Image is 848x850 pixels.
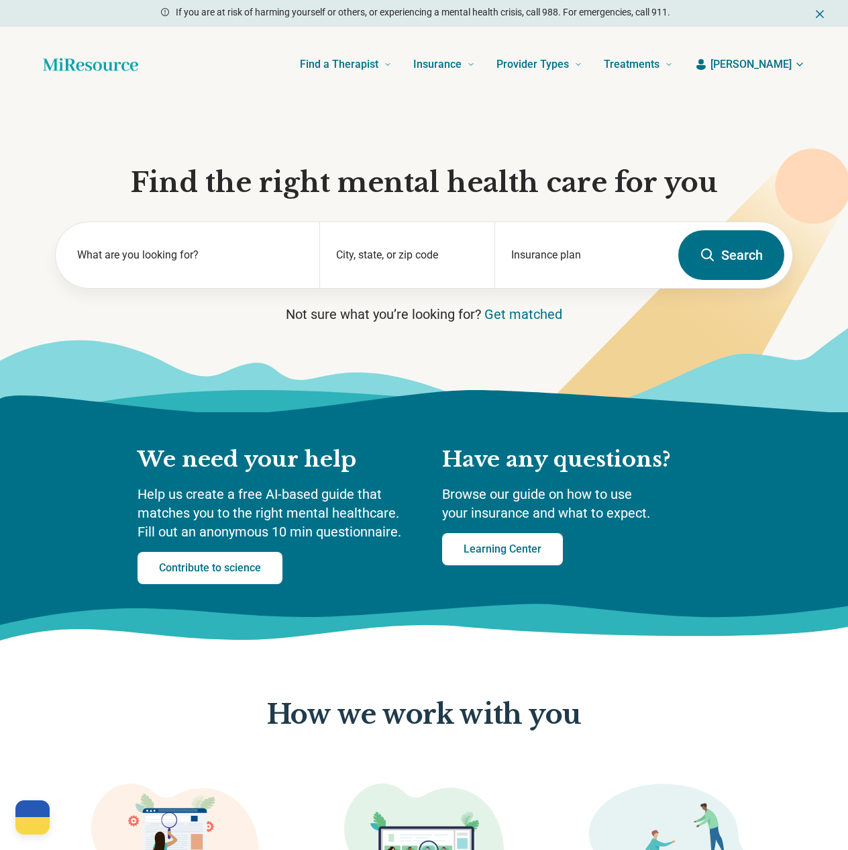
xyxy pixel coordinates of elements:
[710,56,792,73] span: [PERSON_NAME]
[267,700,581,730] p: How we work with you
[442,533,563,565] a: Learning Center
[442,446,710,474] h2: Have any questions?
[43,51,138,78] a: Home page
[604,55,659,74] span: Treatments
[496,38,582,91] a: Provider Types
[678,230,784,280] button: Search
[442,485,710,522] p: Browse our guide on how to use your insurance and what to expect.
[413,55,462,74] span: Insurance
[55,165,793,200] h1: Find the right mental health care for you
[496,55,569,74] span: Provider Types
[176,5,670,19] p: If you are at risk of harming yourself or others, or experiencing a mental health crisis, call 98...
[413,38,475,91] a: Insurance
[300,38,392,91] a: Find a Therapist
[138,446,415,474] h2: We need your help
[55,305,793,324] p: Not sure what you’re looking for?
[138,552,282,584] a: Contribute to science
[77,247,303,263] label: What are you looking for?
[813,5,827,21] button: Dismiss
[300,55,378,74] span: Find a Therapist
[694,56,805,73] button: [PERSON_NAME]
[138,485,415,541] p: Help us create a free AI-based guide that matches you to the right mental healthcare. Fill out an...
[484,306,562,322] a: Get matched
[604,38,673,91] a: Treatments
